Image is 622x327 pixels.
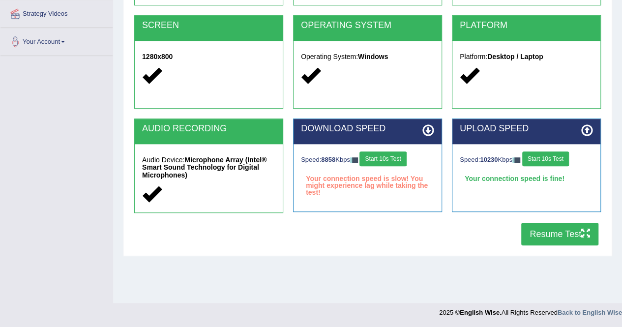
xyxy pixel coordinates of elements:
h2: OPERATING SYSTEM [301,21,434,30]
img: ajax-loader-fb-connection.gif [350,157,358,163]
div: Speed: Kbps [301,151,434,169]
h2: SCREEN [142,21,275,30]
div: Your connection speed is slow! You might experience lag while taking the test! [301,171,434,186]
h2: DOWNLOAD SPEED [301,124,434,134]
strong: 8858 [321,156,335,163]
h2: UPLOAD SPEED [460,124,593,134]
strong: Desktop / Laptop [487,53,543,60]
div: 2025 © All Rights Reserved [439,303,622,317]
button: Resume Test [521,223,598,245]
div: Your connection speed is fine! [460,171,593,186]
h5: Operating System: [301,53,434,60]
a: Your Account [0,28,113,53]
h5: Audio Device: [142,156,275,179]
strong: 1280x800 [142,53,173,60]
a: Back to English Wise [558,309,622,316]
div: Speed: Kbps [460,151,593,169]
img: ajax-loader-fb-connection.gif [512,157,520,163]
strong: Microphone Array (Intel® Smart Sound Technology for Digital Microphones) [142,156,267,179]
strong: 10230 [480,156,498,163]
h2: AUDIO RECORDING [142,124,275,134]
strong: Windows [358,53,388,60]
strong: English Wise. [460,309,501,316]
h5: Platform: [460,53,593,60]
h2: PLATFORM [460,21,593,30]
button: Start 10s Test [359,151,406,166]
button: Start 10s Test [522,151,569,166]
